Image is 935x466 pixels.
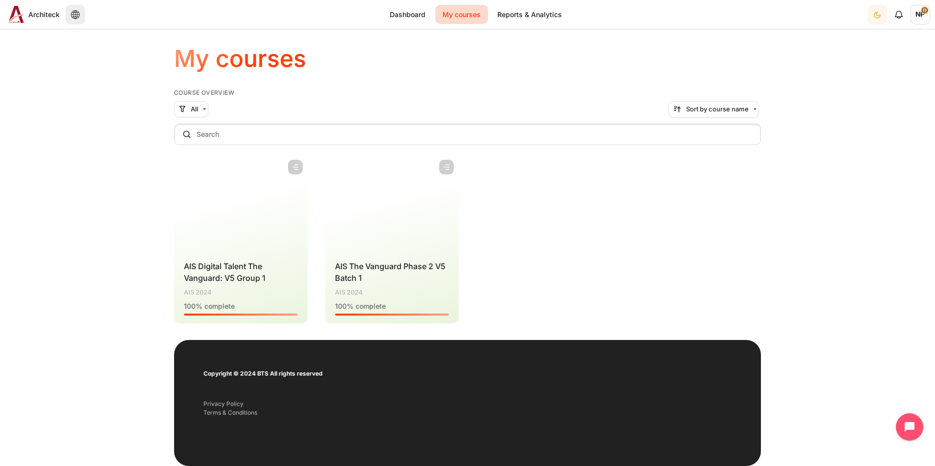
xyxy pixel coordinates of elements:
[184,301,298,311] div: % complete
[5,6,60,23] a: Architeck Architeck
[868,5,887,24] button: Light Mode Dark Mode
[174,89,761,97] h5: Course overview
[191,105,198,114] span: All
[335,302,347,310] span: 100
[174,43,306,74] h1: My courses
[203,400,244,407] a: Privacy Policy
[911,5,930,24] span: NP
[335,301,449,311] div: % complete
[490,5,569,24] a: Reports & Analytics
[335,261,445,283] a: AIS The Vanguard Phase 2 V5 Batch 1
[184,302,196,310] span: 100
[203,409,257,416] a: Terms & Conditions
[889,5,909,24] div: Show notification window with no new notifications
[335,288,363,297] span: AIS 2024
[668,101,759,118] button: Sorting drop-down menu
[66,5,85,24] button: Languages
[174,124,761,145] input: Search
[203,370,323,377] strong: Copyright © 2024 BTS All rights reserved
[911,5,930,24] a: User menu
[686,105,749,114] span: Sort by course name
[184,288,212,297] span: AIS 2024
[28,9,60,20] span: Architeck
[184,261,266,283] a: AIS Digital Talent The Vanguard: V5 Group 1
[174,101,208,118] button: Grouping drop-down menu
[382,5,433,24] a: Dashboard
[9,6,24,23] img: Architeck
[174,101,761,147] div: Course overview controls
[435,5,488,24] a: My courses
[868,4,886,24] div: Dark Mode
